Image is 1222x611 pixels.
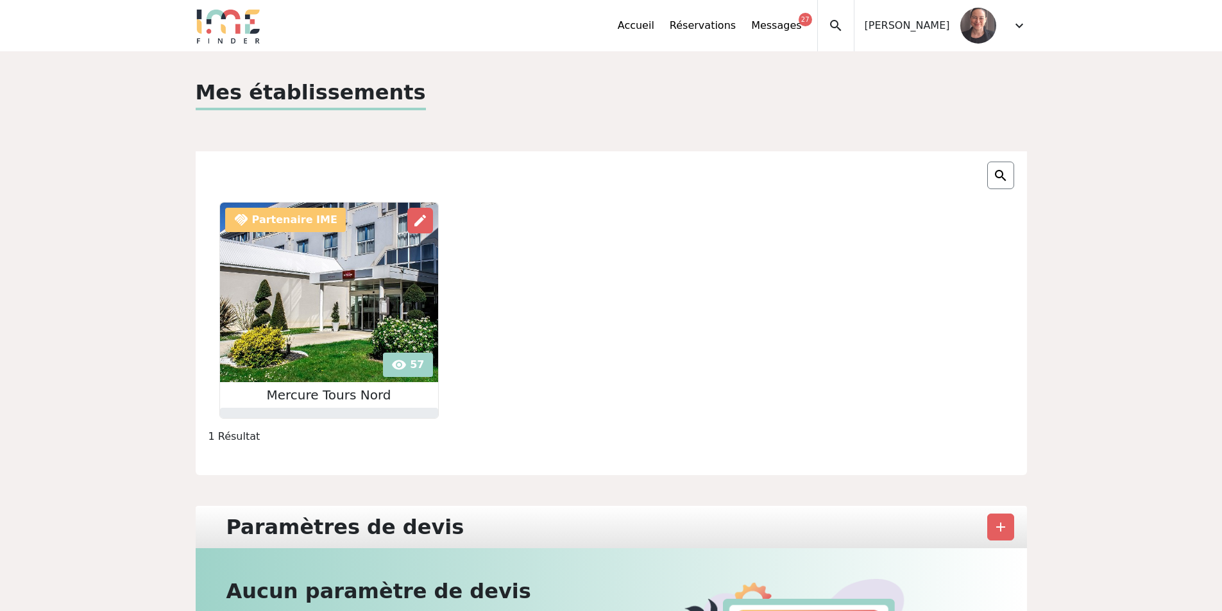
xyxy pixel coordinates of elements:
[226,579,604,603] h2: Aucun paramètre de devis
[219,511,472,543] div: Paramètres de devis
[220,387,438,403] h2: Mercure Tours Nord
[993,519,1008,535] span: add
[220,203,438,382] img: 1.jpg
[618,18,654,33] a: Accueil
[412,213,428,228] span: edit
[1012,18,1027,33] span: expand_more
[993,168,1008,183] img: search.png
[201,429,1022,444] div: 1 Résultat
[987,514,1014,540] button: add
[670,18,736,33] a: Réservations
[751,18,801,33] a: Messages27
[960,8,996,44] img: 1125161759849042.jpg
[828,18,844,33] span: search
[196,77,426,110] p: Mes établissements
[219,202,439,419] div: handshake Partenaire IME visibility 57 edit Mercure Tours Nord
[865,18,950,33] span: [PERSON_NAME]
[799,13,812,26] div: 27
[196,8,261,44] img: Logo.png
